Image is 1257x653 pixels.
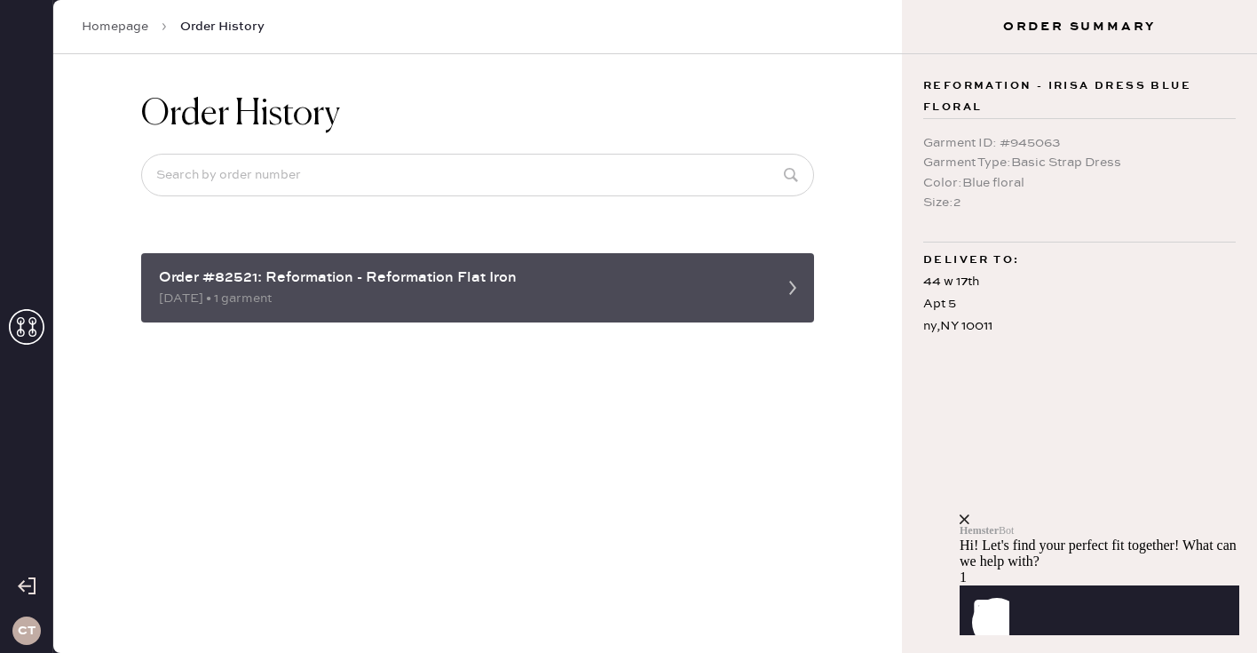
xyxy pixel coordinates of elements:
[923,250,1019,271] span: Deliver to:
[159,267,764,289] div: Order #82521: Reformation - Reformation Flat Iron
[923,76,1236,118] span: Reformation - Irisa Dress Blue floral
[159,289,764,308] div: [DATE] • 1 garment
[923,193,1236,212] div: Size : 2
[141,154,814,196] input: Search by order number
[18,625,36,637] h3: ct
[923,173,1236,193] div: Color : Blue floral
[923,133,1236,153] div: Garment ID : # 945063
[141,93,340,136] h1: Order History
[902,18,1257,36] h3: Order Summary
[82,18,148,36] a: Homepage
[923,153,1236,172] div: Garment Type : Basic Strap Dress
[923,271,1236,338] div: 44 w 17th Apt 5 ny , NY 10011
[180,18,265,36] span: Order History
[960,406,1253,649] iframe: Front Chat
